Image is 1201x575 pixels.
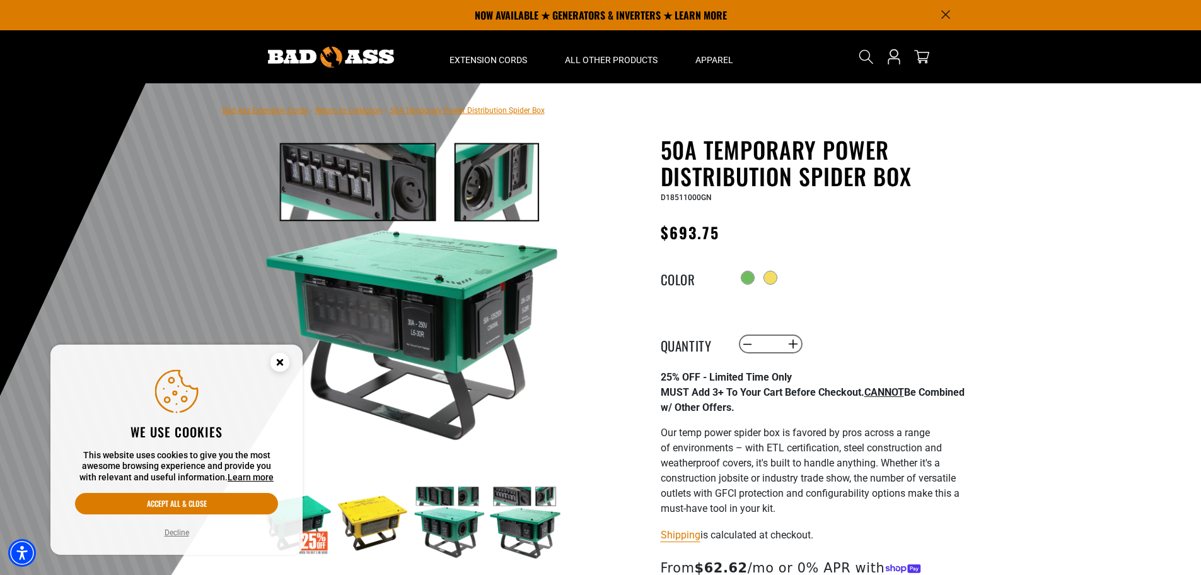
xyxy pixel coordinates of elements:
[661,386,965,413] strong: MUST Add 3+ To Your Cart Before Checkout. Be Combined w/ Other Offers.
[661,136,970,189] h1: 50A Temporary Power Distribution Spider Box
[336,486,409,559] img: yellow
[661,371,792,383] strong: 25% OFF - Limited Time Only
[661,370,970,516] div: Page 1
[315,106,382,115] a: Return to Collection
[489,486,562,559] img: green
[661,427,960,514] span: Our temp power spider box is favored by pros across a range of environments – with ETL certificat...
[856,47,876,67] summary: Search
[661,221,720,244] span: $693.75
[268,47,394,68] img: Bad Ass Extension Cords
[431,30,546,83] summary: Extension Cords
[661,336,724,352] label: Quantity
[412,486,485,559] img: green
[385,106,387,115] span: ›
[676,30,752,83] summary: Apparel
[228,472,274,482] a: This website uses cookies to give you the most awesome browsing experience and provide you with r...
[695,54,733,66] span: Apparel
[310,106,313,115] span: ›
[390,106,545,115] span: 50A Temporary Power Distribution Spider Box
[661,270,724,286] legend: Color
[546,30,676,83] summary: All Other Products
[884,30,904,83] a: Open this option
[75,450,278,483] p: This website uses cookies to give you the most awesome browsing experience and provide you with r...
[223,106,308,115] a: Bad Ass Extension Cords
[260,139,564,443] img: green
[565,54,658,66] span: All Other Products
[257,345,303,384] button: Close this option
[912,49,932,64] a: cart
[50,345,303,555] aside: Cookie Consent
[450,54,527,66] span: Extension Cords
[75,493,278,514] button: Accept all & close
[8,539,36,567] div: Accessibility Menu
[661,529,700,541] a: Shipping
[161,526,193,539] button: Decline
[223,102,545,117] nav: breadcrumbs
[75,424,278,440] h2: We use cookies
[661,526,970,543] div: is calculated at checkout.
[864,386,904,398] span: CANNOT
[661,193,712,202] span: D18511000GN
